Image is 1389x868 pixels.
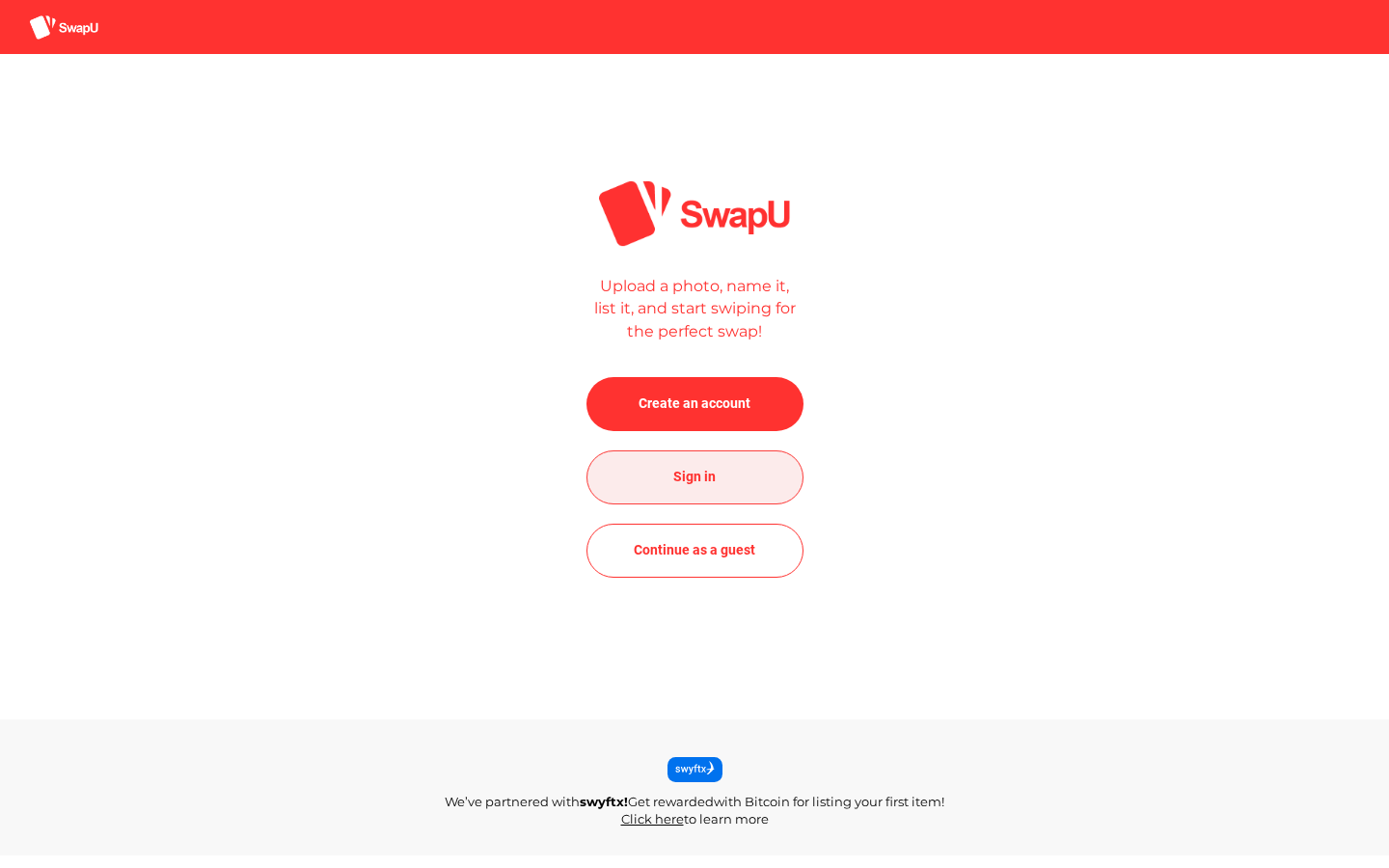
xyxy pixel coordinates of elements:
[621,811,684,827] a: Click here
[639,392,750,415] span: Create an account
[673,465,716,488] span: Sign in
[628,794,714,809] span: Get rewarded
[684,811,769,827] span: to learn more
[596,177,794,250] img: PUolUP+ngvIkbhukctyR20zEH4+5tJWr9nJIVfeon9I4P3bWnZJx22mmnnXbaaaeddtpL7T92Jb9wEE9ScgAAAABJRU5ErkJg...
[586,524,803,578] button: Continue as a guest
[667,757,722,774] img: Swyftx-logo.svg
[634,538,755,561] span: Continue as a guest
[586,377,803,431] button: Create an account
[714,794,944,809] span: with Bitcoin for listing your first item!
[29,14,98,41] img: aSD8y5uGLpzPJLYTcYcjNu3laj1c05W5KWf0Ds+Za8uybjssssuu+yyyy677LKX2n+PWMSDJ9a87AAAAABJRU5ErkJggg==
[586,450,803,504] button: Sign in
[445,794,580,809] span: We’ve partnered with
[587,275,802,344] p: Upload a photo, name it, list it, and start swiping for the perfect swap!
[580,794,628,809] span: swyftx!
